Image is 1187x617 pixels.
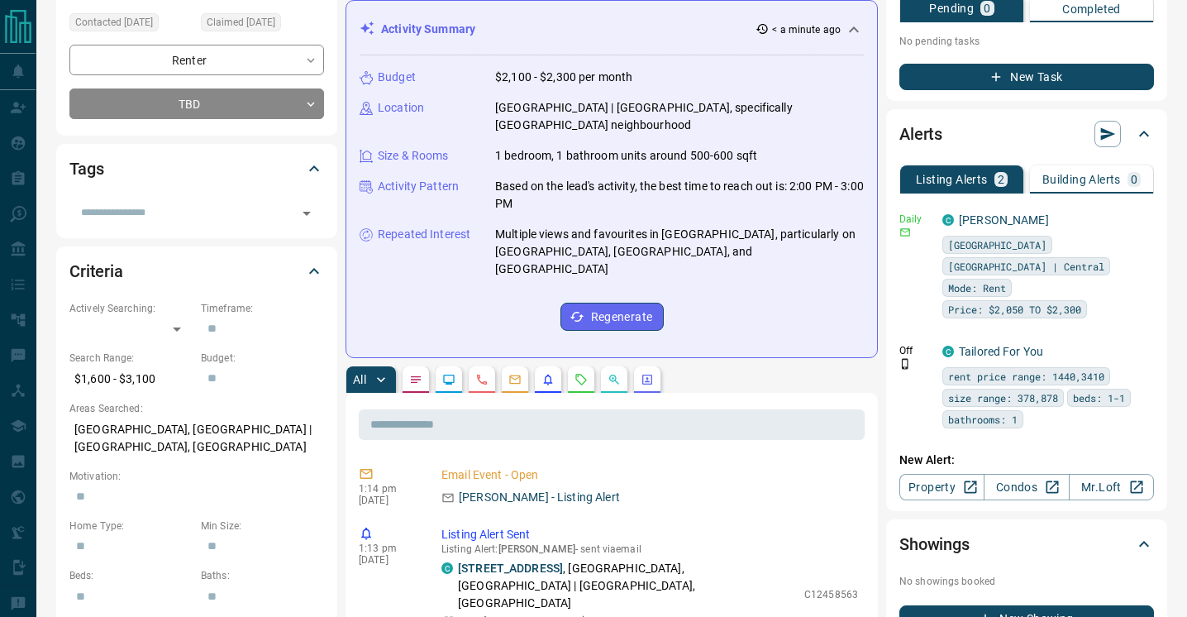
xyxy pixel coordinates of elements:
p: [DATE] [359,495,417,506]
button: New Task [899,64,1154,90]
p: Building Alerts [1042,174,1121,185]
span: Mode: Rent [948,280,1006,296]
p: , [GEOGRAPHIC_DATA], [GEOGRAPHIC_DATA] | [GEOGRAPHIC_DATA], [GEOGRAPHIC_DATA] [458,560,796,612]
button: Open [295,202,318,225]
p: No pending tasks [899,29,1154,54]
div: Tue Jun 24 2025 [201,13,324,36]
p: Location [378,99,424,117]
div: Renter [69,45,324,75]
h2: Showings [899,531,970,557]
div: condos.ca [441,562,453,574]
p: $1,600 - $3,100 [69,366,193,393]
p: 0 [1131,174,1137,185]
svg: Push Notification Only [899,358,911,370]
p: Multiple views and favourites in [GEOGRAPHIC_DATA], particularly on [GEOGRAPHIC_DATA], [GEOGRAPHI... [495,226,864,278]
a: Property [899,474,984,500]
p: Completed [1062,3,1121,15]
div: Activity Summary< a minute ago [360,14,864,45]
p: 0 [984,2,990,14]
svg: Agent Actions [641,373,654,386]
div: condos.ca [942,214,954,226]
div: Wed Jun 25 2025 [69,13,193,36]
span: Claimed [DATE] [207,14,275,31]
p: Min Size: [201,519,324,533]
p: Off [899,343,932,358]
p: [GEOGRAPHIC_DATA] | [GEOGRAPHIC_DATA], specifically [GEOGRAPHIC_DATA] neighbourhood [495,99,864,134]
span: [GEOGRAPHIC_DATA] | Central [948,258,1104,275]
div: Alerts [899,114,1154,154]
p: Actively Searching: [69,301,193,316]
p: Pending [929,2,974,14]
p: Daily [899,212,932,227]
svg: Emails [508,373,522,386]
span: bathrooms: 1 [948,411,1018,428]
svg: Notes [409,373,422,386]
p: New Alert: [899,452,1154,469]
p: [GEOGRAPHIC_DATA], [GEOGRAPHIC_DATA] | [GEOGRAPHIC_DATA], [GEOGRAPHIC_DATA] [69,416,324,461]
p: Listing Alerts [916,174,988,185]
a: Condos [984,474,1069,500]
a: Mr.Loft [1069,474,1154,500]
p: Listing Alert Sent [441,526,858,543]
p: Repeated Interest [378,226,470,243]
p: Activity Pattern [378,178,459,195]
p: Activity Summary [381,21,475,38]
p: 1:14 pm [359,483,417,495]
p: Budget: [201,351,324,366]
p: Based on the lead's activity, the best time to reach out is: 2:00 PM - 3:00 PM [495,178,864,213]
a: [PERSON_NAME] [959,213,1049,227]
p: No showings booked [899,574,1154,589]
p: Timeframe: [201,301,324,316]
svg: Calls [475,373,489,386]
div: Criteria [69,251,324,291]
p: Budget [378,69,416,86]
p: [PERSON_NAME] - Listing Alert [459,489,620,506]
p: Baths: [201,568,324,583]
p: Search Range: [69,351,193,366]
span: [PERSON_NAME] [498,543,575,555]
p: Beds: [69,568,193,583]
div: condos.ca [942,346,954,357]
span: Contacted [DATE] [75,14,153,31]
span: [GEOGRAPHIC_DATA] [948,237,1046,253]
span: rent price range: 1440,3410 [948,368,1104,385]
h2: Tags [69,155,103,182]
p: 1 bedroom, 1 bathroom units around 500-600 sqft [495,147,757,165]
div: Showings [899,524,1154,564]
p: Listing Alert : - sent via email [441,543,858,555]
a: Tailored For You [959,345,1043,358]
p: Size & Rooms [378,147,449,165]
span: size range: 378,878 [948,390,1058,406]
svg: Email [899,227,911,238]
div: Tags [69,149,324,189]
p: [DATE] [359,554,417,566]
svg: Lead Browsing Activity [442,373,455,386]
p: Areas Searched: [69,401,324,416]
p: $2,100 - $2,300 per month [495,69,632,86]
h2: Alerts [899,121,942,147]
span: beds: 1-1 [1073,390,1125,406]
div: TBD [69,88,324,119]
p: 2 [998,174,1004,185]
span: Price: $2,050 TO $2,300 [948,301,1081,318]
a: [STREET_ADDRESS] [458,562,563,575]
h2: Criteria [69,258,123,285]
svg: Opportunities [608,373,621,386]
p: Email Event - Open [441,466,858,484]
svg: Requests [574,373,588,386]
p: All [353,374,366,385]
p: < a minute ago [772,22,841,37]
p: Motivation: [69,469,324,484]
p: 1:13 pm [359,543,417,554]
p: C12458563 [804,587,858,602]
p: Home Type: [69,519,193,533]
svg: Listing Alerts [541,373,555,386]
button: Regenerate [560,303,664,331]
